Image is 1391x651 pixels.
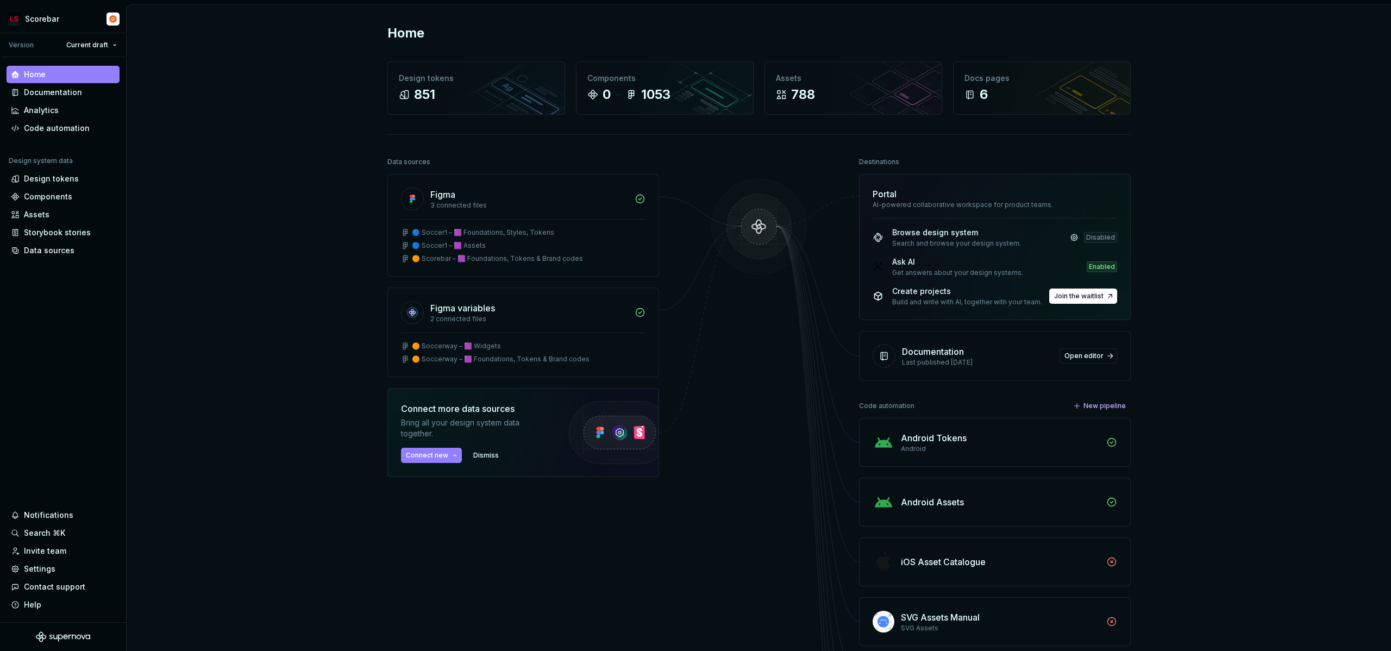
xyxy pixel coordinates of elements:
div: 🟠 Soccerway – 🟪 Widgets [412,342,501,350]
div: 0 [603,86,611,103]
button: Current draft [61,37,122,53]
div: Destinations [859,154,899,170]
div: 6 [980,86,988,103]
a: Docs pages6 [953,61,1131,115]
div: Contact support [24,581,85,592]
div: Analytics [24,105,59,116]
div: Documentation [24,87,82,98]
a: Home [7,66,120,83]
span: Open editor [1064,352,1104,360]
button: Contact support [7,578,120,596]
div: 🟠 Soccerway – 🟪 Foundations, Tokens & Brand codes [412,355,590,364]
span: Connect new [406,451,448,460]
div: 🔵 Soccer1 – 🟪 Assets [412,241,486,250]
h2: Home [387,24,424,42]
div: Disabled [1084,232,1117,243]
div: Design tokens [399,73,554,84]
div: 2 connected files [430,315,628,323]
a: Analytics [7,102,120,119]
div: Home [24,69,46,80]
a: Components [7,188,120,205]
img: 1cfd2711-9720-4cf8-9a0a-efdc1fe4f993.png [8,12,21,26]
a: Assets788 [765,61,942,115]
div: Components [24,191,72,202]
a: Storybook stories [7,224,120,241]
div: Scorebar [25,14,59,24]
a: Design tokens [7,170,120,187]
a: Design tokens851 [387,61,565,115]
a: Code automation [7,120,120,137]
div: Figma [430,188,455,201]
a: Assets [7,206,120,223]
div: Design tokens [24,173,79,184]
div: Get answers about your design systems. [892,268,1023,277]
div: Data sources [24,245,74,256]
div: Assets [24,209,49,220]
button: Search ⌘K [7,524,120,542]
a: Figma variables2 connected files🟠 Soccerway – 🟪 Widgets🟠 Soccerway – 🟪 Foundations, Tokens & Bran... [387,287,659,377]
div: SVG Assets [901,624,1100,633]
div: Design system data [9,157,73,165]
div: Enabled [1087,261,1117,272]
div: Settings [24,564,55,574]
a: Data sources [7,242,120,259]
div: Components [587,73,742,84]
div: 🟠 Scorebar – 🟪 Foundations, Tokens & Brand codes [412,254,583,263]
button: Dismiss [468,448,504,463]
div: Docs pages [964,73,1119,84]
div: Browse design system [892,227,1021,238]
div: Create projects [892,286,1042,297]
div: Help [24,599,41,610]
span: Current draft [66,41,108,49]
div: Storybook stories [24,227,91,238]
a: Documentation [7,84,120,101]
div: Ask AI [892,256,1023,267]
div: iOS Asset Catalogue [901,555,986,568]
a: Figma3 connected files🔵 Soccer1 – 🟪 Foundations, Styles, Tokens🔵 Soccer1 – 🟪 Assets🟠 Scorebar – 🟪... [387,174,659,277]
div: Documentation [902,345,964,358]
button: Connect new [401,448,462,463]
button: New pipeline [1070,398,1131,414]
div: Code automation [859,398,914,414]
div: Code automation [24,123,90,134]
div: Build and write with AI, together with your team. [892,298,1042,306]
a: Open editor [1060,348,1117,364]
div: 788 [791,86,815,103]
div: Assets [776,73,931,84]
div: 1053 [641,86,671,103]
div: 3 connected files [430,201,628,210]
div: Android Tokens [901,431,967,445]
div: SVG Assets Manual [901,611,980,624]
button: Join the waitlist [1049,289,1117,304]
div: Connect more data sources [401,402,548,415]
svg: Supernova Logo [36,631,90,642]
a: Components01053 [576,61,754,115]
a: Invite team [7,542,120,560]
button: Help [7,596,120,614]
a: Settings [7,560,120,578]
span: New pipeline [1083,402,1126,410]
div: Android Assets [901,496,964,509]
div: Android [901,445,1100,453]
div: Data sources [387,154,430,170]
div: Search ⌘K [24,528,65,539]
span: Dismiss [473,451,499,460]
div: Figma variables [430,302,495,315]
div: Bring all your design system data together. [401,417,548,439]
div: Notifications [24,510,73,521]
div: AI-powered collaborative workspace for product teams. [873,201,1117,209]
span: Join the waitlist [1054,292,1104,301]
div: Invite team [24,546,66,556]
div: Portal [873,187,897,201]
div: Version [9,41,34,49]
button: Notifications [7,506,120,524]
div: 🔵 Soccer1 – 🟪 Foundations, Styles, Tokens [412,228,554,237]
div: 851 [414,86,435,103]
img: SYMBIO Agency Designers [106,12,120,26]
div: Search and browse your design system. [892,239,1021,248]
button: ScorebarSYMBIO Agency Designers [2,7,124,30]
div: Last published [DATE] [902,358,1053,367]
